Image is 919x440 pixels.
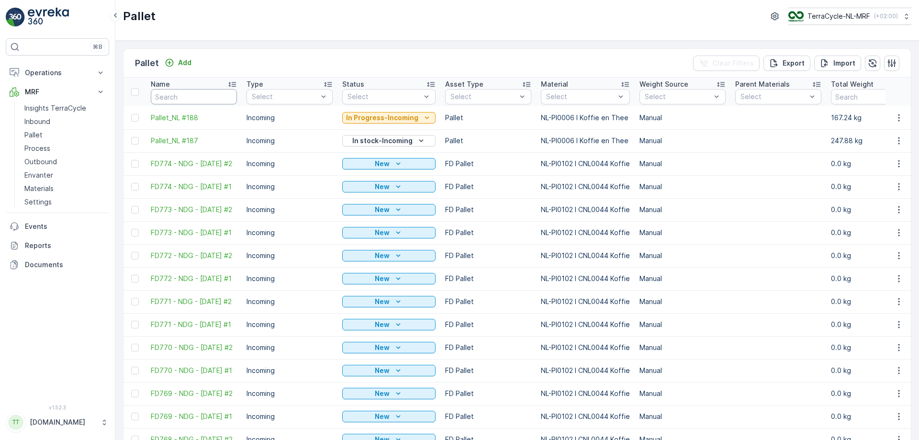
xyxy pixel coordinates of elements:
[247,274,333,283] p: Incoming
[831,89,917,104] input: Search
[247,113,333,123] p: Incoming
[445,205,531,214] p: FD Pallet
[21,102,109,115] a: Insights TerraCycle
[639,205,726,214] p: Manual
[445,320,531,329] p: FD Pallet
[151,297,237,306] a: FD771 - NDG - 06.11.2025 #2
[24,184,54,193] p: Materials
[541,79,568,89] p: Material
[93,43,102,51] p: ⌘B
[131,229,139,237] div: Toggle Row Selected
[645,92,711,102] p: Select
[831,412,917,421] p: 0.0 kg
[151,205,237,214] span: FD773 - NDG - [DATE] #2
[342,411,436,422] button: New
[788,11,804,22] img: TC_v739CUj.png
[342,79,364,89] p: Status
[24,197,52,207] p: Settings
[25,260,105,270] p: Documents
[151,274,237,283] a: FD772 - NDG - 13.11.2025 #1
[445,412,531,421] p: FD Pallet
[831,251,917,260] p: 0.0 kg
[831,320,917,329] p: 0.0 kg
[740,92,807,102] p: Select
[375,297,390,306] p: New
[375,412,390,421] p: New
[445,389,531,398] p: FD Pallet
[445,182,531,192] p: FD Pallet
[151,205,237,214] a: FD773 - NDG - 20.11.2025 #2
[814,56,861,71] button: Import
[21,169,109,182] a: Envanter
[541,320,630,329] p: NL-PI0102 I CNL0044 Koffie
[639,274,726,283] p: Manual
[541,274,630,283] p: NL-PI0102 I CNL0044 Koffie
[131,137,139,145] div: Toggle Row Selected
[546,92,615,102] p: Select
[375,182,390,192] p: New
[161,57,195,68] button: Add
[151,366,237,375] span: FD770 - NDG - [DATE] #1
[131,413,139,420] div: Toggle Row Selected
[247,412,333,421] p: Incoming
[375,320,390,329] p: New
[151,320,237,329] span: FD771 - NDG - [DATE] #1
[352,136,413,146] p: In stock-Incoming
[375,389,390,398] p: New
[375,205,390,214] p: New
[831,79,874,89] p: Total Weight
[131,298,139,305] div: Toggle Row Selected
[375,159,390,169] p: New
[131,390,139,397] div: Toggle Row Selected
[131,275,139,282] div: Toggle Row Selected
[541,412,630,421] p: NL-PI0102 I CNL0044 Koffie
[247,159,333,169] p: Incoming
[445,228,531,237] p: FD Pallet
[131,321,139,328] div: Toggle Row Selected
[24,103,86,113] p: Insights TerraCycle
[445,274,531,283] p: FD Pallet
[541,343,630,352] p: NL-PI0102 I CNL0044 Koffie
[151,412,237,421] a: FD769 - NDG - 23.10.2025 #1
[445,297,531,306] p: FD Pallet
[131,183,139,191] div: Toggle Row Selected
[763,56,810,71] button: Export
[25,222,105,231] p: Events
[151,251,237,260] span: FD772 - NDG - [DATE] #2
[28,8,69,27] img: logo_light-DOdMpM7g.png
[6,82,109,102] button: MRF
[445,136,531,146] p: Pallet
[6,236,109,255] a: Reports
[831,205,917,214] p: 0.0 kg
[151,228,237,237] span: FD773 - NDG - [DATE] #1
[247,389,333,398] p: Incoming
[6,217,109,236] a: Events
[247,320,333,329] p: Incoming
[639,251,726,260] p: Manual
[24,130,43,140] p: Pallet
[712,58,754,68] p: Clear Filters
[151,297,237,306] span: FD771 - NDG - [DATE] #2
[831,182,917,192] p: 0.0 kg
[178,58,191,68] p: Add
[247,366,333,375] p: Incoming
[639,366,726,375] p: Manual
[639,412,726,421] p: Manual
[135,56,159,70] p: Pallet
[247,205,333,214] p: Incoming
[21,155,109,169] a: Outbound
[541,366,630,375] p: NL-PI0102 I CNL0044 Koffie
[735,79,790,89] p: Parent Materials
[541,205,630,214] p: NL-PI0102 I CNL0044 Koffie
[831,343,917,352] p: 0.0 kg
[6,63,109,82] button: Operations
[639,79,688,89] p: Weight Source
[151,228,237,237] a: FD773 - NDG - 20.11.2025 #1
[639,343,726,352] p: Manual
[375,366,390,375] p: New
[375,343,390,352] p: New
[151,159,237,169] a: FD774 - NDG - 27.11.2025 #2
[639,159,726,169] p: Manual
[342,388,436,399] button: New
[342,181,436,192] button: New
